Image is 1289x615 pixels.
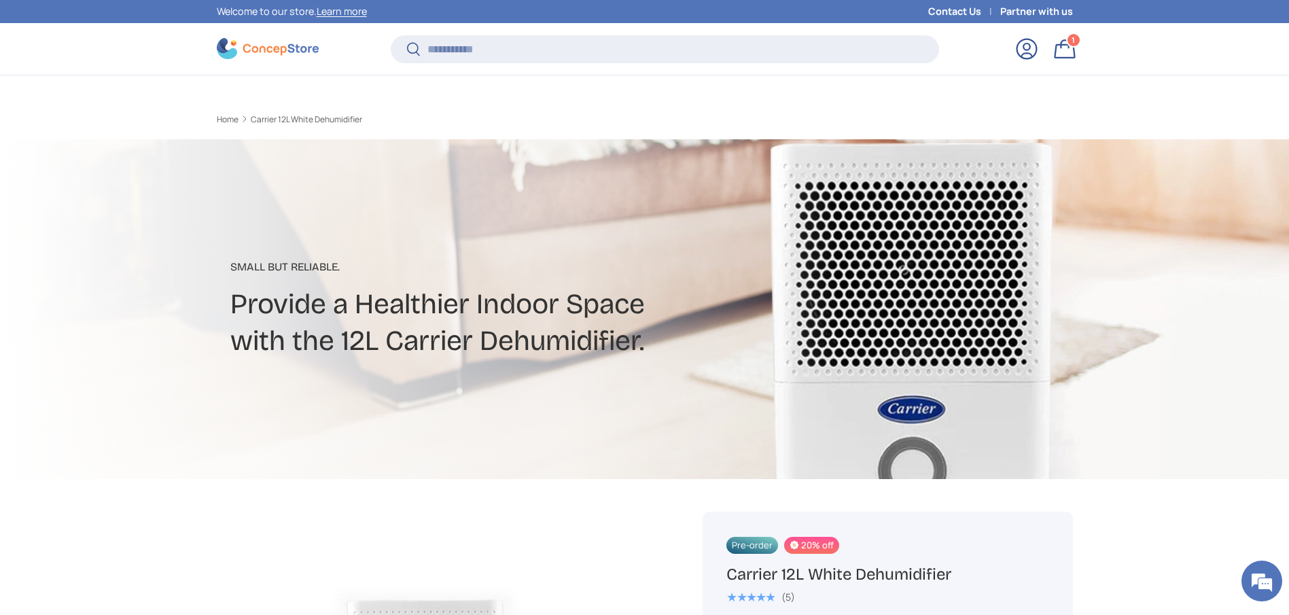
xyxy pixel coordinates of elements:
a: Partner with us [1000,4,1073,19]
span: Pre-order [726,537,778,554]
a: 5.0 out of 5.0 stars (5) [726,588,795,603]
nav: Breadcrumbs [217,113,671,126]
a: Contact Us [928,4,1000,19]
div: 5.0 out of 5.0 stars [726,591,775,603]
a: Carrier 12L White Dehumidifier [251,116,362,124]
img: ConcepStore [217,38,319,59]
p: Small But Reliable. [230,259,752,275]
p: Welcome to our store. [217,4,367,19]
span: 1 [1072,35,1075,45]
a: Learn more [317,5,367,18]
span: ★★★★★ [726,591,775,604]
h2: Provide a Healthier Indoor Space with the 12L Carrier Dehumidifier. [230,286,752,359]
h1: Carrier 12L White Dehumidifier [726,564,1048,585]
div: (5) [781,592,795,602]
a: Home [217,116,239,124]
span: 20% off [784,537,839,554]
